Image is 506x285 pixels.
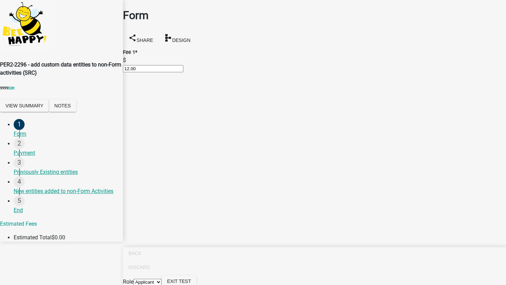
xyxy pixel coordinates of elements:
div: 5 [14,195,25,206]
a: Edit [8,86,15,90]
i: share [128,33,137,42]
span: Design [172,37,191,43]
div: 1 [14,119,25,130]
div: New entities added to non-Form Activities [14,187,117,195]
label: Role [123,279,133,285]
button: Notes [49,100,76,112]
span: Back [128,251,141,256]
div: Previously Existing entities [14,168,117,176]
button: schemaDesign [158,31,196,46]
button: Back [123,247,147,259]
wm-modal-confirm: Notes [49,103,76,109]
span: Exit Test [167,279,191,284]
div: End [14,206,117,214]
span: $ [123,57,126,63]
div: 2 [14,138,25,149]
span: Estimated Total [14,234,52,241]
wm-modal-confirm: Edit Application Number [8,86,15,90]
i: schema [164,33,172,42]
div: Payment [14,149,117,157]
div: 3 [14,157,25,168]
h1: Form [123,7,506,24]
button: shareShare [123,31,158,46]
div: 4 [14,176,25,187]
label: Fee 1 [123,49,137,55]
span: Share [137,37,153,43]
div: Form [14,130,117,138]
span: $0.00 [52,234,65,241]
button: Discard [123,261,155,273]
